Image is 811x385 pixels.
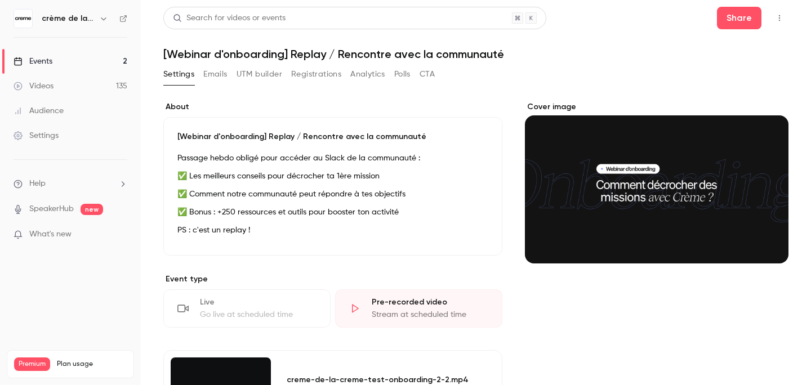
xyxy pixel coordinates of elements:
[200,309,317,320] div: Go live at scheduled time
[14,56,52,67] div: Events
[350,65,385,83] button: Analytics
[335,289,502,328] div: Pre-recorded videoStream at scheduled time
[29,178,46,190] span: Help
[177,151,488,165] p: Passage hebdo obligé pour accéder au Slack de la communauté :
[14,105,64,117] div: Audience
[177,223,488,237] p: PS : c'est un replay !
[163,274,502,285] p: Event type
[177,131,488,142] p: [Webinar d'onboarding] Replay / Rencontre avec la communauté
[163,47,788,61] h1: [Webinar d'onboarding] Replay / Rencontre avec la communauté
[717,7,761,29] button: Share
[14,371,35,381] p: Videos
[525,101,788,113] label: Cover image
[203,65,227,83] button: Emails
[394,65,411,83] button: Polls
[14,130,59,141] div: Settings
[237,65,282,83] button: UTM builder
[14,10,32,28] img: crème de la crème
[163,289,331,328] div: LiveGo live at scheduled time
[177,169,488,183] p: ✅ Les meilleurs conseils pour décrocher ta 1ère mission
[757,232,779,254] button: cover-image
[163,101,502,113] label: About
[372,309,488,320] div: Stream at scheduled time
[81,204,103,215] span: new
[173,12,286,24] div: Search for videos or events
[177,205,488,219] p: ✅ Bonus : +250 ressources et outils pour booster ton activité
[14,357,50,371] span: Premium
[163,65,194,83] button: Settings
[29,203,74,215] a: SpeakerHub
[525,101,788,263] section: Cover image
[177,187,488,201] p: ✅ Comment notre communauté peut répondre à tes objectifs
[200,297,317,308] div: Live
[42,13,95,24] h6: crème de la crème
[14,178,127,190] li: help-dropdown-opener
[291,65,341,83] button: Registrations
[100,373,109,379] span: 135
[100,371,127,381] p: / 300
[372,297,488,308] div: Pre-recorded video
[420,65,435,83] button: CTA
[14,80,54,92] div: Videos
[57,360,127,369] span: Plan usage
[29,229,72,240] span: What's new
